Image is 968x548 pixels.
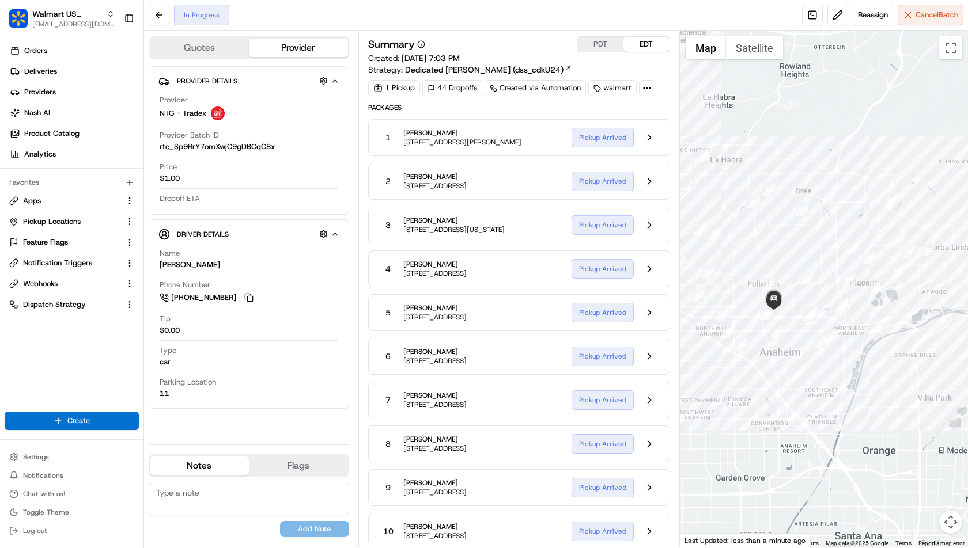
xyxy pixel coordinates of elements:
[5,212,139,231] button: Pickup Locations
[23,452,49,462] span: Settings
[385,132,391,143] span: 1
[853,5,893,25] button: Reassign
[5,275,139,293] button: Webhooks
[403,444,467,453] span: [STREET_ADDRESS]
[249,39,348,57] button: Provider
[577,37,623,52] button: PDT
[5,523,139,539] button: Log out
[12,258,21,267] div: 📗
[5,173,139,192] div: Favorites
[403,181,467,191] span: [STREET_ADDRESS]
[402,53,460,63] span: [DATE] 7:03 PM
[916,10,958,20] span: Cancel Batch
[115,285,139,294] span: Pylon
[805,306,818,319] div: 2
[12,11,35,34] img: Nash
[403,347,467,356] span: [PERSON_NAME]
[9,279,120,289] a: Webhooks
[422,80,482,96] div: 44 Dropoffs
[160,345,176,356] span: Type
[891,265,903,278] div: 18
[150,456,249,475] button: Notes
[750,309,763,322] div: 12
[23,508,69,517] span: Toggle Theme
[160,325,180,336] div: $0.00
[762,278,775,291] div: 14
[403,400,467,409] span: [STREET_ADDRESS]
[385,438,391,450] span: 8
[9,299,120,310] a: Dispatch Strategy
[726,36,783,59] button: Show satellite imagery
[23,489,65,498] span: Chat with us!
[23,210,32,219] img: 1736555255976-a54dd68f-1ca7-489b-9aae-adbdc363a1c4
[5,467,139,484] button: Notifications
[93,252,190,273] a: 💻API Documentation
[770,325,783,337] div: 8
[102,209,126,218] span: [DATE]
[23,178,32,188] img: 1736555255976-a54dd68f-1ca7-489b-9aae-adbdc363a1c4
[368,39,415,50] h3: Summary
[385,482,391,493] span: 9
[9,237,120,248] a: Feature Flags
[171,292,236,303] span: [PHONE_NUMBER]
[403,313,467,322] span: [STREET_ADDRESS]
[12,45,210,64] p: Welcome 👋
[863,252,875,264] div: 23
[368,52,460,64] span: Created:
[403,522,467,531] span: [PERSON_NAME]
[403,435,467,444] span: [PERSON_NAME]
[588,80,637,96] div: walmart
[761,307,773,320] div: 13
[403,216,505,225] span: [PERSON_NAME]
[160,291,255,304] a: [PHONE_NUMBER]
[23,237,68,248] span: Feature Flags
[7,252,93,273] a: 📗Knowledge Base
[109,257,185,268] span: API Documentation
[403,269,467,278] span: [STREET_ADDRESS]
[23,299,86,310] span: Dispatch Strategy
[871,279,883,292] div: 17
[385,219,391,231] span: 3
[884,194,897,207] div: 22
[5,62,143,81] a: Deliveries
[160,389,169,399] div: 11
[680,533,811,547] div: Last Updated: less than a minute ago
[405,64,572,75] a: Dedicated [PERSON_NAME] (dss_cdkU24)
[160,162,177,172] span: Price
[383,526,394,537] span: 10
[96,209,100,218] span: •
[24,149,56,159] span: Analytics
[403,356,467,366] span: [STREET_ADDRESS]
[697,150,710,162] div: 36
[826,540,888,546] span: Map data ©2025 Google
[5,295,139,314] button: Dispatch Strategy
[368,64,572,75] div: Strategy:
[160,314,171,324] span: Tip
[30,74,190,86] input: Clear
[893,232,905,245] div: 21
[403,138,521,147] span: [STREET_ADDRESS][PERSON_NAME]
[32,8,102,20] button: Walmart US Stores
[485,80,586,96] a: Created via Automation
[368,80,420,96] div: 1 Pickup
[177,77,237,86] span: Provider Details
[9,9,28,28] img: Walmart US Stores
[160,248,180,258] span: Name
[403,303,467,313] span: [PERSON_NAME]
[23,526,47,535] span: Log out
[939,511,962,534] button: Map camera controls
[36,209,93,218] span: [PERSON_NAME]
[747,196,760,208] div: 27
[160,142,275,152] span: rte_Sp9RrY7omXwjC9gDBCqC8x
[211,106,225,120] img: images
[922,243,935,256] div: 19
[160,95,188,105] span: Provider
[5,486,139,502] button: Chat with us!
[385,307,391,318] span: 5
[5,145,143,163] a: Analytics
[179,147,210,161] button: See all
[801,272,814,284] div: 15
[160,260,220,270] div: [PERSON_NAME]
